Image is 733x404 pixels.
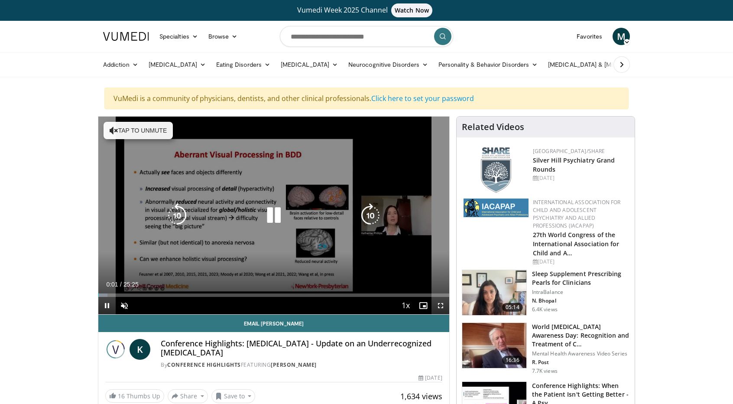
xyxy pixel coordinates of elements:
[532,270,629,287] h3: Sleep Supplement Prescribing Pearls for Clinicians
[104,3,629,17] a: Vumedi Week 2025 ChannelWatch Now
[104,88,629,109] div: VuMedi is a community of physicians, dentists, and other clinical professionals.
[143,56,211,73] a: [MEDICAL_DATA]
[130,339,150,360] a: K
[502,303,523,312] span: 05:14
[464,199,529,217] img: 2a9917ce-aac2-4f82-acde-720e532d7410.png.150x105_q85_autocrop_double_scale_upscale_version-0.2.png
[415,297,432,314] button: Enable picture-in-picture mode
[105,389,164,403] a: 16 Thumbs Up
[532,323,629,349] h3: World [MEDICAL_DATA] Awareness Day: Recognition and Treatment of C…
[98,56,143,73] a: Addiction
[502,356,523,365] span: 16:36
[123,281,139,288] span: 25:25
[168,389,208,403] button: Share
[211,389,256,403] button: Save to
[533,174,628,182] div: [DATE]
[271,361,317,368] a: [PERSON_NAME]
[433,56,543,73] a: Personality & Behavior Disorders
[543,56,667,73] a: [MEDICAL_DATA] & [MEDICAL_DATA]
[211,56,276,73] a: Eating Disorders
[98,315,449,332] a: Email [PERSON_NAME]
[462,323,526,368] img: dad9b3bb-f8af-4dab-abc0-c3e0a61b252e.150x105_q85_crop-smart_upscale.jpg
[280,26,453,47] input: Search topics, interventions
[432,297,449,314] button: Fullscreen
[371,94,474,103] a: Click here to set your password
[161,339,442,358] h4: Conference Highlights: [MEDICAL_DATA] - Update on an Underrecognized [MEDICAL_DATA]
[120,281,122,288] span: /
[397,297,415,314] button: Playback Rate
[418,374,442,382] div: [DATE]
[161,361,442,369] div: By FEATURING
[400,391,442,401] span: 1,634 views
[613,28,630,45] a: M
[462,270,629,316] a: 05:14 Sleep Supplement Prescribing Pearls for Clinicians IntraBalance N. Bhopal 6.4K views
[167,361,241,368] a: Conference Highlights
[533,156,615,173] a: Silver Hill Psychiatry Grand Rounds
[533,258,628,266] div: [DATE]
[533,231,619,257] a: 27th World Congress of the International Association for Child and A…
[105,339,126,360] img: Conference Highlights
[104,122,173,139] button: Tap to unmute
[532,297,629,304] p: N. Bhopal
[462,323,629,375] a: 16:36 World [MEDICAL_DATA] Awareness Day: Recognition and Treatment of C… Mental Health Awareness...
[98,117,449,315] video-js: Video Player
[481,147,511,193] img: f8aaeb6d-318f-4fcf-bd1d-54ce21f29e87.png.150x105_q85_autocrop_double_scale_upscale_version-0.2.png
[532,350,629,357] p: Mental Health Awareness Video Series
[203,28,243,45] a: Browse
[103,32,149,41] img: VuMedi Logo
[462,270,526,315] img: 38bb175e-6d6c-4ece-ba99-644c925e62de.150x105_q85_crop-smart_upscale.jpg
[533,147,605,155] a: [GEOGRAPHIC_DATA]/SHARE
[98,297,116,314] button: Pause
[154,28,203,45] a: Specialties
[118,392,125,400] span: 16
[98,293,449,297] div: Progress Bar
[391,3,432,17] span: Watch Now
[532,368,558,375] p: 7.7K views
[533,199,621,229] a: International Association for Child and Adolescent Psychiatry and Allied Professions (IACAPAP)
[571,28,607,45] a: Favorites
[276,56,343,73] a: [MEDICAL_DATA]
[532,359,629,366] p: R. Post
[462,122,524,132] h4: Related Videos
[343,56,433,73] a: Neurocognitive Disorders
[532,289,629,296] p: IntraBalance
[532,306,558,313] p: 6.4K views
[116,297,133,314] button: Unmute
[106,281,118,288] span: 0:01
